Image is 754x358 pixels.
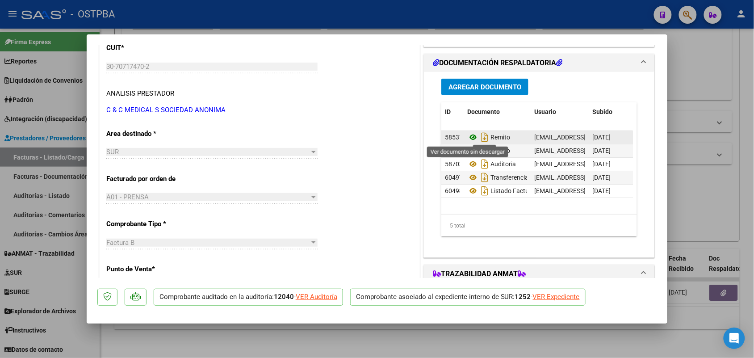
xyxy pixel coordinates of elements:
[106,88,174,99] div: ANALISIS PRESTADOR
[533,292,580,302] div: VER Expediente
[724,328,745,349] div: Open Intercom Messenger
[534,134,686,141] span: [EMAIL_ADDRESS][DOMAIN_NAME] - [PERSON_NAME]
[350,289,586,306] p: Comprobante asociado al expediente interno de SUR: -
[106,174,198,184] p: Facturado por orden de
[467,134,510,141] span: Remito
[592,108,612,115] span: Subido
[534,160,686,168] span: [EMAIL_ADDRESS][DOMAIN_NAME] - [PERSON_NAME]
[424,265,654,283] mat-expansion-panel-header: TRAZABILIDAD ANMAT
[441,102,464,122] datatable-header-cell: ID
[106,148,119,156] span: SUR
[531,102,589,122] datatable-header-cell: Usuario
[433,269,526,279] h1: TRAZABILIDAD ANMAT
[479,170,490,185] i: Descargar documento
[464,102,531,122] datatable-header-cell: Documento
[589,102,633,122] datatable-header-cell: Subido
[467,147,510,154] span: Remito
[424,54,654,72] mat-expansion-panel-header: DOCUMENTACIÓN RESPALDATORIA
[515,293,531,301] strong: 1252
[441,215,637,237] div: 5 total
[445,147,463,154] span: 58618
[106,43,198,53] p: CUIT
[467,160,516,168] span: Auditoria
[479,130,490,144] i: Descargar documento
[106,239,134,247] span: Factura B
[106,193,149,201] span: A01 - PRENSA
[445,134,463,141] span: 58537
[534,174,686,181] span: [EMAIL_ADDRESS][DOMAIN_NAME] - [PERSON_NAME]
[479,143,490,158] i: Descargar documento
[592,134,611,141] span: [DATE]
[445,160,463,168] span: 58703
[424,72,654,257] div: DOCUMENTACIÓN RESPALDATORIA
[296,292,337,302] div: VER Auditoría
[592,160,611,168] span: [DATE]
[441,79,528,95] button: Agregar Documento
[106,105,413,115] p: C & C MEDICAL S SOCIEDAD ANONIMA
[534,187,686,194] span: [EMAIL_ADDRESS][DOMAIN_NAME] - [PERSON_NAME]
[448,83,521,91] span: Agregar Documento
[467,187,535,194] span: Listado Factura
[445,174,463,181] span: 60497
[274,293,294,301] strong: 12040
[479,157,490,171] i: Descargar documento
[106,264,198,274] p: Punto de Venta
[479,184,490,198] i: Descargar documento
[433,58,562,68] h1: DOCUMENTACIÓN RESPALDATORIA
[445,108,451,115] span: ID
[592,187,611,194] span: [DATE]
[467,174,528,181] span: Transferencia
[445,187,463,194] span: 60498
[154,289,343,306] p: Comprobante auditado en la auditoría: -
[534,108,556,115] span: Usuario
[592,147,611,154] span: [DATE]
[106,129,198,139] p: Area destinado *
[534,147,686,154] span: [EMAIL_ADDRESS][DOMAIN_NAME] - [PERSON_NAME]
[467,108,500,115] span: Documento
[592,174,611,181] span: [DATE]
[106,219,198,229] p: Comprobante Tipo *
